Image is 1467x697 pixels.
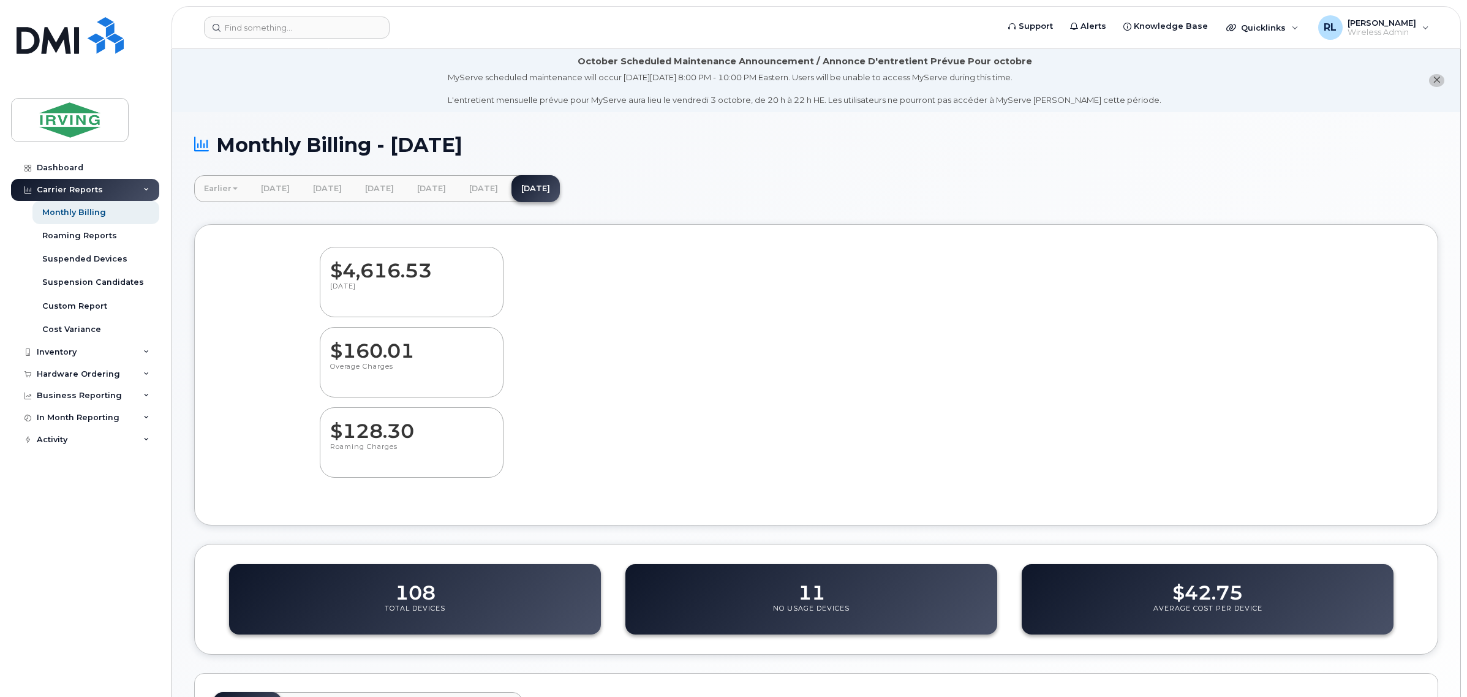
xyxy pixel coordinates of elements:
a: [DATE] [511,175,560,202]
a: [DATE] [303,175,352,202]
p: No Usage Devices [773,604,850,626]
dd: $42.75 [1172,570,1243,604]
a: [DATE] [355,175,404,202]
dd: $160.01 [330,328,493,362]
a: Earlier [194,175,247,202]
a: [DATE] [251,175,300,202]
button: close notification [1429,74,1444,87]
p: [DATE] [330,282,493,304]
dd: 108 [395,570,436,604]
p: Overage Charges [330,362,493,384]
dd: $128.30 [330,408,493,442]
h1: Monthly Billing - [DATE] [194,134,1438,156]
dd: 11 [798,570,825,604]
a: [DATE] [407,175,456,202]
div: MyServe scheduled maintenance will occur [DATE][DATE] 8:00 PM - 10:00 PM Eastern. Users will be u... [448,72,1161,106]
p: Total Devices [385,604,445,626]
div: October Scheduled Maintenance Announcement / Annonce D'entretient Prévue Pour octobre [578,55,1032,68]
dd: $4,616.53 [330,247,493,282]
p: Roaming Charges [330,442,493,464]
a: [DATE] [459,175,508,202]
p: Average Cost Per Device [1153,604,1262,626]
